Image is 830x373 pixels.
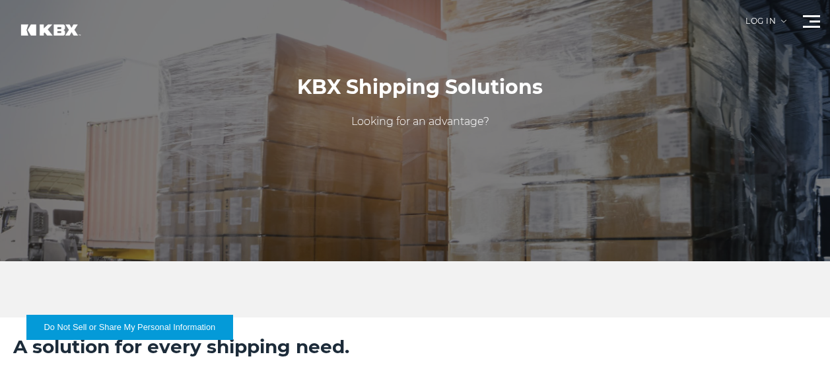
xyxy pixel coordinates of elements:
[781,20,786,22] img: arrow
[297,114,543,130] p: Looking for an advantage?
[297,74,543,101] h1: KBX Shipping Solutions
[26,315,233,340] button: Do Not Sell or Share My Personal Information
[745,17,786,35] div: Log in
[10,13,89,60] img: kbx logo
[13,334,817,359] h2: A solution for every shipping need.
